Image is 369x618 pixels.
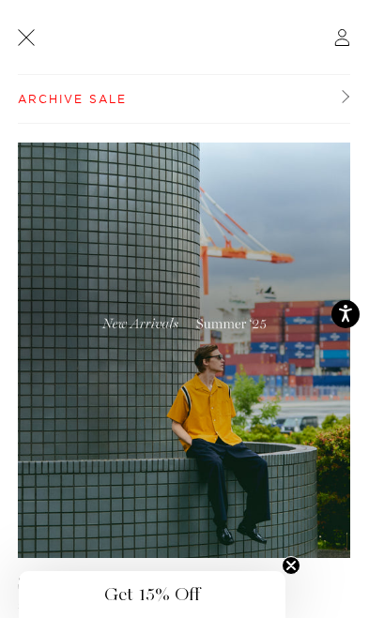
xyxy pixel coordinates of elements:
div: Get 15% OffClose teaser [19,571,285,618]
a: Summer '25 [18,573,105,593]
span: Shop Now [18,599,93,612]
button: Close teaser [282,556,300,575]
a: Archive Sale [18,75,350,124]
span: Get 15% Off [104,583,200,606]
